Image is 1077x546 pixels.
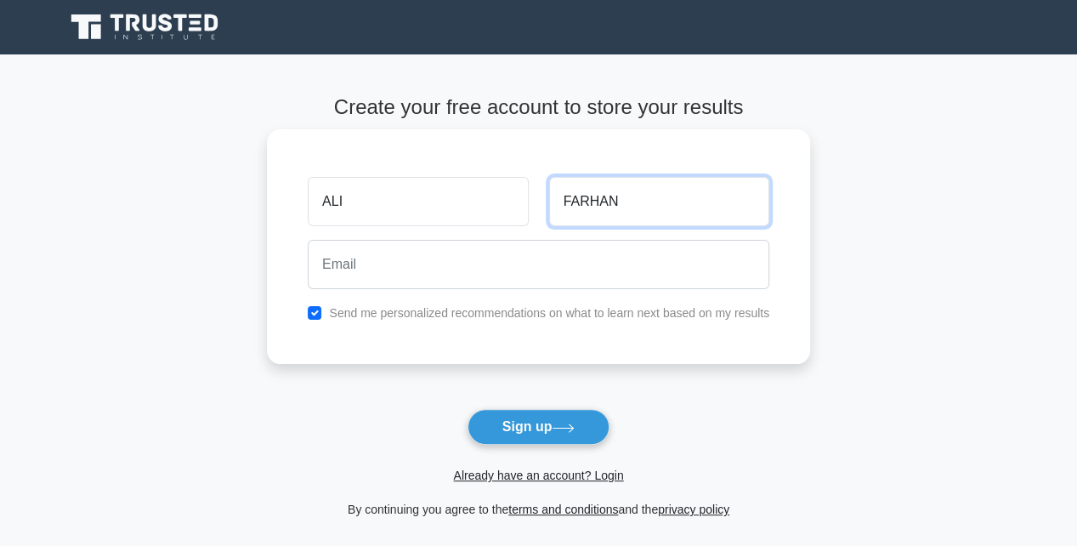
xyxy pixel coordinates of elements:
a: privacy policy [658,503,729,516]
button: Sign up [468,409,610,445]
label: Send me personalized recommendations on what to learn next based on my results [329,306,769,320]
a: terms and conditions [508,503,618,516]
div: By continuing you agree to the and the [257,499,820,520]
a: Already have an account? Login [453,469,623,482]
h4: Create your free account to store your results [267,95,810,120]
input: Email [308,240,769,289]
input: First name [308,177,528,226]
input: Last name [549,177,769,226]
